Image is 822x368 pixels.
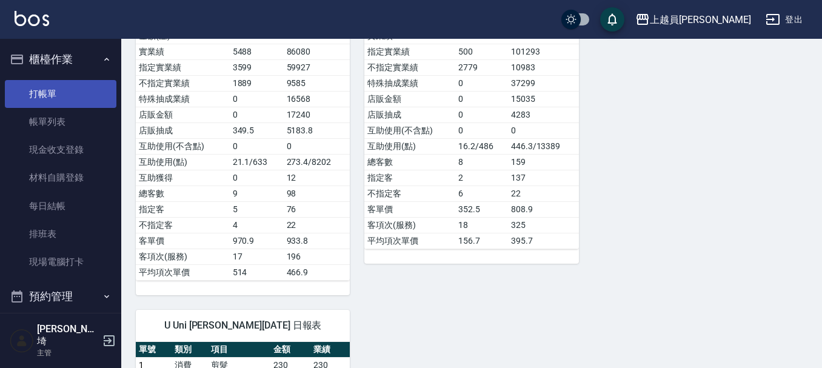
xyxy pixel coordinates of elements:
[10,329,34,353] img: Person
[455,138,507,154] td: 16.2/486
[136,75,230,91] td: 不指定實業績
[364,233,455,249] td: 平均項次單價
[37,347,99,358] p: 主管
[455,233,507,249] td: 156.7
[761,8,807,31] button: 登出
[136,13,350,281] table: a dense table
[284,201,350,217] td: 76
[455,44,507,59] td: 500
[5,281,116,312] button: 預約管理
[136,170,230,186] td: 互助獲得
[508,154,579,170] td: 159
[230,91,284,107] td: 0
[364,154,455,170] td: 總客數
[284,44,350,59] td: 86080
[5,312,116,344] button: 報表及分析
[455,59,507,75] td: 2779
[136,91,230,107] td: 特殊抽成業績
[650,12,751,27] div: 上越員[PERSON_NAME]
[136,186,230,201] td: 總客數
[230,138,284,154] td: 0
[230,264,284,280] td: 514
[5,80,116,108] a: 打帳單
[508,186,579,201] td: 22
[150,319,335,332] span: U Uni [PERSON_NAME][DATE] 日報表
[508,233,579,249] td: 395.7
[364,138,455,154] td: 互助使用(點)
[136,107,230,122] td: 店販金額
[136,138,230,154] td: 互助使用(不含點)
[455,75,507,91] td: 0
[364,201,455,217] td: 客單價
[455,91,507,107] td: 0
[5,164,116,192] a: 材料自購登錄
[136,201,230,217] td: 指定客
[37,323,99,347] h5: [PERSON_NAME]埼
[455,201,507,217] td: 352.5
[508,217,579,233] td: 325
[284,122,350,138] td: 5183.8
[508,170,579,186] td: 137
[208,342,270,358] th: 項目
[600,7,624,32] button: save
[136,154,230,170] td: 互助使用(點)
[5,192,116,220] a: 每日結帳
[284,233,350,249] td: 933.8
[284,264,350,280] td: 466.9
[284,59,350,75] td: 59927
[284,170,350,186] td: 12
[364,75,455,91] td: 特殊抽成業績
[455,122,507,138] td: 0
[230,170,284,186] td: 0
[508,138,579,154] td: 446.3/13389
[364,107,455,122] td: 店販抽成
[230,217,284,233] td: 4
[136,217,230,233] td: 不指定客
[508,59,579,75] td: 10983
[136,264,230,280] td: 平均項次單價
[284,138,350,154] td: 0
[364,59,455,75] td: 不指定實業績
[230,44,284,59] td: 5488
[5,220,116,248] a: 排班表
[136,249,230,264] td: 客項次(服務)
[230,107,284,122] td: 0
[508,44,579,59] td: 101293
[136,233,230,249] td: 客單價
[508,122,579,138] td: 0
[508,107,579,122] td: 4283
[310,342,350,358] th: 業績
[284,217,350,233] td: 22
[136,122,230,138] td: 店販抽成
[364,170,455,186] td: 指定客
[455,107,507,122] td: 0
[284,249,350,264] td: 196
[136,59,230,75] td: 指定實業績
[230,154,284,170] td: 21.1/633
[284,154,350,170] td: 273.4/8202
[364,44,455,59] td: 指定實業績
[364,186,455,201] td: 不指定客
[230,201,284,217] td: 5
[5,108,116,136] a: 帳單列表
[5,248,116,276] a: 現場電腦打卡
[230,59,284,75] td: 3599
[284,91,350,107] td: 16568
[455,170,507,186] td: 2
[455,217,507,233] td: 18
[230,75,284,91] td: 1889
[270,342,310,358] th: 金額
[136,342,172,358] th: 單號
[455,186,507,201] td: 6
[364,91,455,107] td: 店販金額
[508,201,579,217] td: 808.9
[5,44,116,75] button: 櫃檯作業
[230,122,284,138] td: 349.5
[230,186,284,201] td: 9
[5,136,116,164] a: 現金收支登錄
[630,7,756,32] button: 上越員[PERSON_NAME]
[136,44,230,59] td: 實業績
[284,107,350,122] td: 17240
[230,249,284,264] td: 17
[15,11,49,26] img: Logo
